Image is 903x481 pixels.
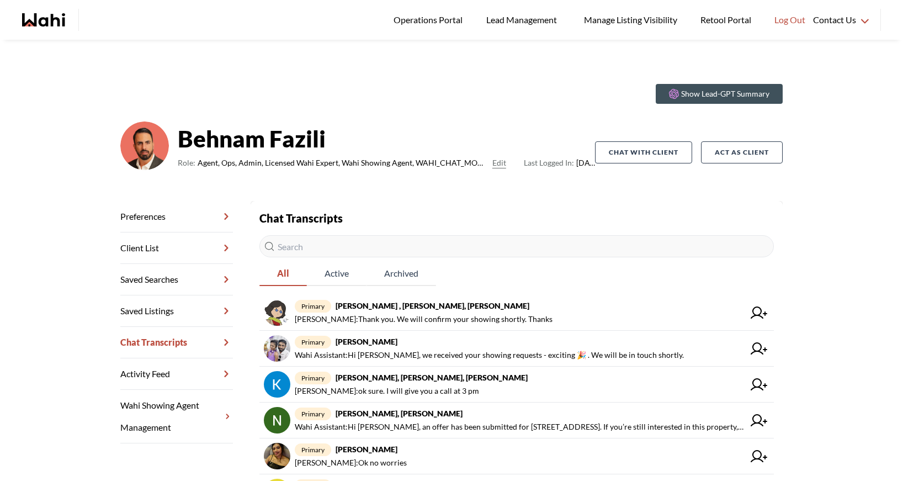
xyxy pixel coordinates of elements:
[656,84,783,104] button: Show Lead-GPT Summary
[264,299,290,326] img: chat avatar
[259,403,774,438] a: primary[PERSON_NAME], [PERSON_NAME]Wahi Assistant:Hi [PERSON_NAME], an offer has been submitted f...
[295,348,684,362] span: Wahi Assistant : Hi [PERSON_NAME], we received your showing requests - exciting 🎉 . We will be in...
[295,408,331,420] span: primary
[259,212,343,225] strong: Chat Transcripts
[264,407,290,434] img: chat avatar
[336,373,528,382] strong: [PERSON_NAME], [PERSON_NAME], [PERSON_NAME]
[524,158,574,167] span: Last Logged In:
[307,262,366,286] button: Active
[700,13,755,27] span: Retool Portal
[120,390,233,443] a: Wahi Showing Agent Management
[295,336,331,348] span: primary
[259,438,774,474] a: primary[PERSON_NAME][PERSON_NAME]:Ok no worries
[120,295,233,327] a: Saved Listings
[394,13,466,27] span: Operations Portal
[307,262,366,285] span: Active
[681,88,769,99] p: Show Lead-GPT Summary
[524,156,595,170] span: [DATE]
[336,445,397,454] strong: [PERSON_NAME]
[178,156,195,170] span: Role:
[595,141,692,163] button: Chat with client
[259,367,774,403] a: primary[PERSON_NAME], [PERSON_NAME], [PERSON_NAME][PERSON_NAME]:ok sure. I will give you a call a...
[366,262,436,286] button: Archived
[264,335,290,362] img: chat avatar
[259,295,774,331] a: primary[PERSON_NAME] , [PERSON_NAME], [PERSON_NAME][PERSON_NAME]:Thank you. We will confirm your ...
[120,121,169,170] img: cf9ae410c976398e.png
[366,262,436,285] span: Archived
[336,337,397,346] strong: [PERSON_NAME]
[701,141,783,163] button: Act as Client
[22,13,65,27] a: Wahi homepage
[295,443,331,456] span: primary
[295,372,331,384] span: primary
[264,443,290,469] img: chat avatar
[120,358,233,390] a: Activity Feed
[120,327,233,358] a: Chat Transcripts
[259,235,774,257] input: Search
[295,313,553,326] span: [PERSON_NAME] : Thank you. We will confirm your showing shortly. Thanks
[295,300,331,313] span: primary
[774,13,805,27] span: Log Out
[486,13,561,27] span: Lead Management
[492,156,506,170] button: Edit
[336,409,463,418] strong: [PERSON_NAME], [PERSON_NAME]
[120,232,233,264] a: Client List
[259,331,774,367] a: primary[PERSON_NAME]Wahi Assistant:Hi [PERSON_NAME], we received your showing requests - exciting...
[295,456,407,469] span: [PERSON_NAME] : Ok no worries
[178,122,595,155] strong: Behnam Fazili
[259,262,307,286] button: All
[120,264,233,295] a: Saved Searches
[259,262,307,285] span: All
[581,13,681,27] span: Manage Listing Visibility
[295,420,744,434] span: Wahi Assistant : Hi [PERSON_NAME], an offer has been submitted for [STREET_ADDRESS]. If you’re st...
[295,384,479,398] span: [PERSON_NAME] : ok sure. I will give you a call at 3 pm
[336,301,529,310] strong: [PERSON_NAME] , [PERSON_NAME], [PERSON_NAME]
[264,371,290,398] img: chat avatar
[198,156,488,170] span: Agent, Ops, Admin, Licensed Wahi Expert, Wahi Showing Agent, WAHI_CHAT_MODERATOR
[120,201,233,232] a: Preferences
